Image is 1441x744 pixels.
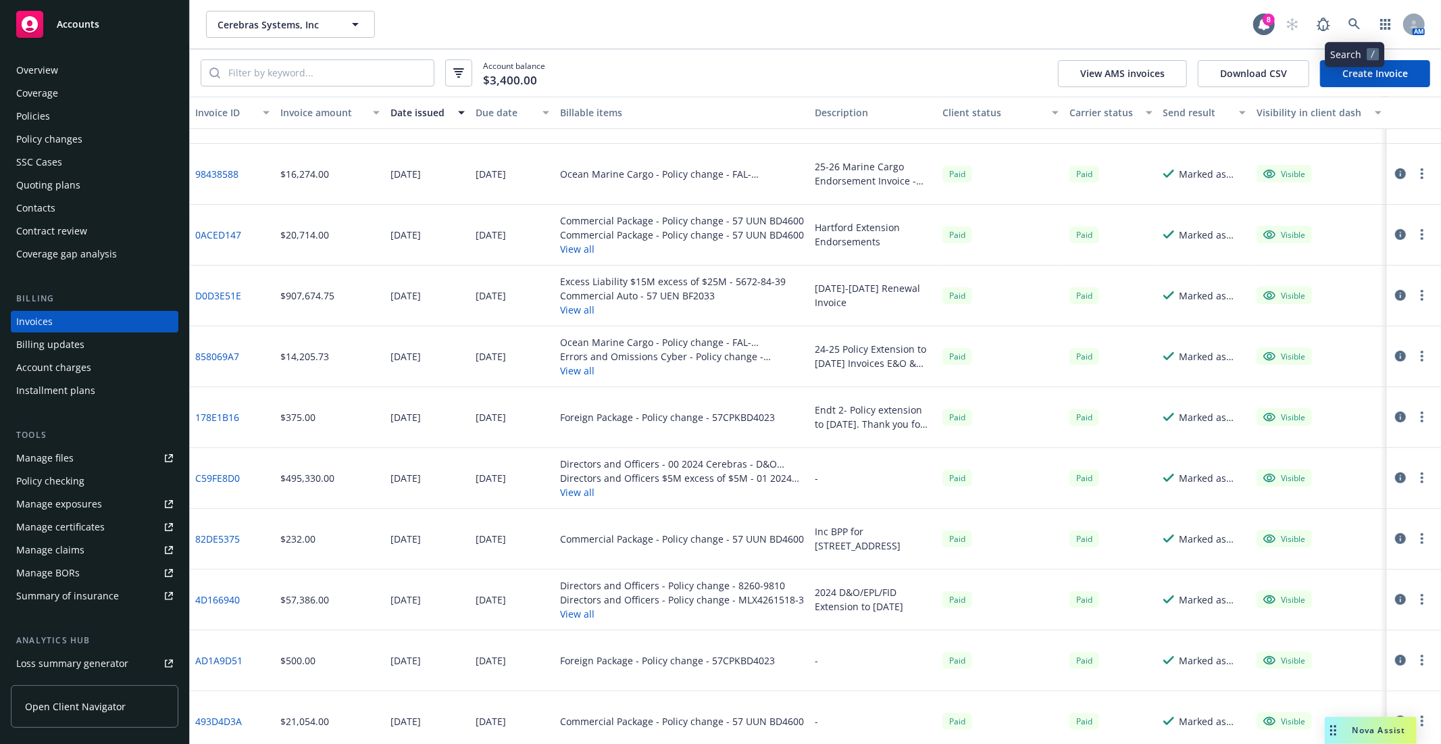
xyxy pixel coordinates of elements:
a: Manage claims [11,539,178,561]
div: [DATE] [390,349,421,364]
a: 98438588 [195,167,238,181]
span: Cerebras Systems, Inc [218,18,334,32]
div: Visible [1263,228,1305,241]
div: Manage certificates [16,516,105,538]
a: C59FE8D0 [195,471,240,485]
div: Ocean Marine Cargo - Policy change - FAL-V14SXT25PNGF [560,167,804,181]
span: Accounts [57,19,99,30]
div: Excess Liability $15M excess of $25M - 5672-84-39 [560,274,786,289]
div: Summary of insurance [16,585,119,607]
div: Marked as sent [1180,714,1246,728]
span: $3,400.00 [483,72,537,89]
button: View all [560,242,804,256]
a: Accounts [11,5,178,43]
button: Date issued [385,97,470,129]
div: Paid [942,530,972,547]
button: View all [560,364,804,378]
div: [DATE] [476,289,506,303]
div: $16,274.00 [280,167,329,181]
div: SSC Cases [16,151,62,173]
div: Marked as sent [1180,289,1246,303]
a: AD1A9D51 [195,653,243,668]
div: Marked as sent [1180,532,1246,546]
div: Paid [1069,226,1099,243]
div: Foreign Package - Policy change - 57CPKBD4023 [560,653,775,668]
div: Date issued [390,105,450,120]
div: Paid [942,348,972,365]
a: Policy changes [11,128,178,150]
div: Paid [1069,591,1099,608]
div: Marked as sent [1180,410,1246,424]
span: Paid [1069,287,1099,304]
div: Commercial Package - Policy change - 57 UUN BD4600 [560,714,804,728]
div: - [815,653,818,668]
div: Paid [942,166,972,182]
div: Paid [942,652,972,669]
button: Invoice amount [275,97,385,129]
a: Contract review [11,220,178,242]
button: Visibility in client dash [1251,97,1387,129]
div: [DATE]-[DATE] Renewal Invoice [815,281,932,309]
div: Invoice ID [195,105,255,120]
a: 82DE5375 [195,532,240,546]
a: Invoices [11,311,178,332]
div: [DATE] [390,593,421,607]
div: Visible [1263,289,1305,301]
div: [DATE] [476,532,506,546]
svg: Search [209,68,220,78]
span: Nova Assist [1352,724,1406,736]
div: Foreign Package - Policy change - 57CPKBD4023 [560,410,775,424]
div: Analytics hub [11,634,178,647]
div: Marked as sent [1180,593,1246,607]
div: Paid [1069,470,1099,487]
span: Paid [942,287,972,304]
div: Directors and Officers - Policy change - 8260-9810 [560,578,804,593]
div: Contacts [16,197,55,219]
span: Paid [1069,652,1099,669]
button: Description [809,97,937,129]
div: Drag to move [1325,717,1342,744]
a: Manage exposures [11,493,178,515]
a: Start snowing [1279,11,1306,38]
button: Client status [937,97,1065,129]
div: $14,205.73 [280,349,329,364]
div: Commercial Package - Policy change - 57 UUN BD4600 [560,532,804,546]
div: $20,714.00 [280,228,329,242]
div: Send result [1163,105,1231,120]
div: Manage BORs [16,562,80,584]
div: Contract review [16,220,87,242]
div: - [815,714,818,728]
div: Commercial Package - Policy change - 57 UUN BD4600 [560,214,804,228]
button: Cerebras Systems, Inc [206,11,375,38]
a: 178E1B16 [195,410,239,424]
a: 858069A7 [195,349,239,364]
button: View all [560,485,804,499]
a: Quoting plans [11,174,178,196]
div: [DATE] [390,289,421,303]
span: Paid [1069,409,1099,426]
div: Billing [11,292,178,305]
span: Paid [942,591,972,608]
div: 8 [1263,14,1275,26]
button: Download CSV [1198,60,1309,87]
a: Manage files [11,447,178,469]
div: Policy changes [16,128,82,150]
span: Paid [1069,530,1099,547]
input: Filter by keyword... [220,60,434,86]
div: Directors and Officers - Policy change - MLX4261518-3 [560,593,804,607]
span: Paid [1069,348,1099,365]
div: [DATE] [476,714,506,728]
a: Report a Bug [1310,11,1337,38]
div: Paid [1069,713,1099,730]
div: Visibility in client dash [1257,105,1367,120]
a: D0D3E51E [195,289,241,303]
div: Paid [942,713,972,730]
span: Account balance [483,60,545,86]
div: [DATE] [390,532,421,546]
div: [DATE] [476,653,506,668]
div: Installment plans [16,380,95,401]
div: [DATE] [476,410,506,424]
